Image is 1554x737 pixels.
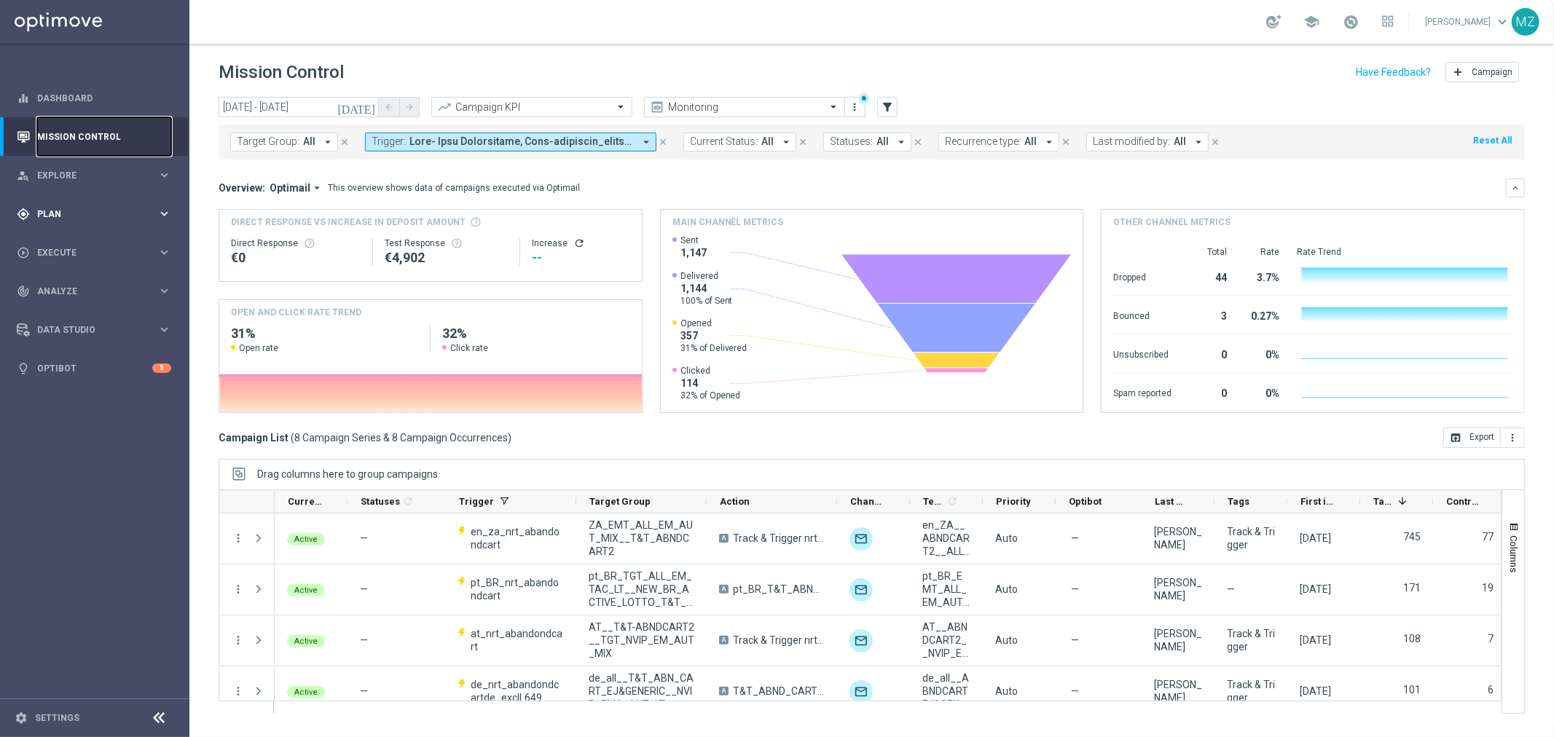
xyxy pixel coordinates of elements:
[17,92,30,105] i: equalizer
[1113,303,1172,326] div: Bounced
[680,342,747,354] span: 31% of Delivered
[1154,627,1202,653] div: Magdalena Zazula
[471,576,564,602] span: pt_BR_nrt_abandondcart
[1192,135,1205,149] i: arrow_drop_down
[672,216,784,229] h4: Main channel metrics
[335,97,379,119] button: [DATE]
[16,285,172,297] button: track_changes Analyze keyboard_arrow_right
[995,685,1018,697] span: Auto
[1443,431,1525,443] multiple-options-button: Export to CSV
[219,97,379,117] input: Select date range
[589,496,651,507] span: Target Group
[1227,627,1275,653] span: Track & Trigger
[239,342,278,354] span: Open rate
[37,117,171,156] a: Mission Control
[157,207,171,221] i: keyboard_arrow_right
[719,585,729,594] span: A
[37,349,152,387] a: Optibot
[219,513,275,564] div: Press SPACE to select this row.
[17,169,30,182] i: person_search
[471,525,564,551] span: en_za_nrt_abandondcart
[17,349,171,387] div: Optibot
[471,678,564,704] span: de_nrt_abandondcartde_exclL649
[372,135,406,148] span: Trigger:
[402,495,414,507] i: refresh
[16,92,172,104] button: equalizer Dashboard
[680,377,741,390] span: 114
[849,101,861,113] i: more_vert
[37,79,171,117] a: Dashboard
[230,133,338,151] button: Target Group: All arrow_drop_down
[17,362,30,375] i: lightbulb
[232,634,245,647] button: more_vert
[1155,496,1190,507] span: Last Modified By
[923,496,944,507] span: Templates
[1472,133,1513,149] button: Reset All
[288,496,323,507] span: Current Status
[431,97,632,117] ng-select: Campaign KPI
[303,135,315,148] span: All
[360,634,368,646] span: —
[385,237,508,249] div: Test Response
[1488,683,1494,696] label: 6
[1512,8,1539,36] div: MZ
[257,468,438,480] span: Drag columns here to group campaigns
[409,135,634,148] span: Test- Cart Abandonment Test-cancelled_subscription Test-first_purchased_tickets Test-ftd + 37 more
[1300,634,1331,647] div: 10 Aug 2025, Sunday
[328,181,580,194] div: This overview shows data of campaigns executed via Optimail
[573,237,585,249] i: refresh
[294,636,318,646] span: Active
[471,627,564,653] span: at_nrt_abandondcart
[1300,685,1331,698] div: 10 Aug 2025, Sunday
[733,532,825,545] span: Track & Trigger nrt_abandondcart
[399,97,420,117] button: arrow_forward
[1061,137,1071,147] i: close
[995,532,1018,544] span: Auto
[265,181,328,194] button: Optimail arrow_drop_down
[680,390,741,401] span: 32% of Opened
[360,685,368,697] span: —
[1482,581,1494,594] label: 19
[1086,133,1209,151] button: Last modified by: All arrow_drop_down
[37,248,157,257] span: Execute
[17,285,157,298] div: Analyze
[157,245,171,259] i: keyboard_arrow_right
[1300,496,1335,507] span: First in Range
[16,208,172,220] button: gps_fixed Plan keyboard_arrow_right
[1174,135,1186,148] span: All
[231,237,361,249] div: Direct Response
[379,97,399,117] button: arrow_back
[849,680,873,703] img: Optimail
[1189,246,1227,258] div: Total
[658,137,668,147] i: close
[152,363,171,373] div: 5
[1113,264,1172,288] div: Dropped
[17,246,157,259] div: Execute
[291,431,294,444] span: (
[1424,11,1512,33] a: [PERSON_NAME]keyboard_arrow_down
[1043,135,1056,149] i: arrow_drop_down
[237,135,299,148] span: Target Group:
[1071,634,1079,647] span: —
[1113,342,1172,365] div: Unsubscribed
[895,135,908,149] i: arrow_drop_down
[877,97,898,117] button: filter_alt
[340,137,350,147] i: close
[656,134,670,150] button: close
[404,102,415,112] i: arrow_forward
[849,527,873,551] div: Optimail
[294,535,318,544] span: Active
[16,170,172,181] button: person_search Explore keyboard_arrow_right
[17,208,30,221] i: gps_fixed
[1113,380,1172,403] div: Spam reported
[690,135,758,148] span: Current Status:
[922,569,970,609] span: pt_BR_EMT_ALL_EM_AUT_LT__T&T_ABNDCART1(1)
[1452,66,1464,78] i: add
[17,246,30,259] i: play_circle_outline
[232,532,245,545] i: more_vert
[945,135,1021,148] span: Recurrence type:
[944,493,958,509] span: Calculate column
